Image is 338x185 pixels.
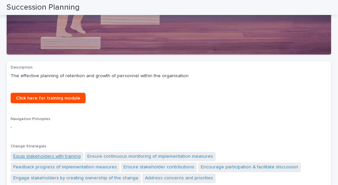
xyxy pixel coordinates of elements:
[124,164,194,171] a: Ensure stakeholder contributions
[145,175,213,182] a: Address concerns and priorities
[16,96,80,100] span: Click here for training module
[11,124,327,131] p: -
[11,73,327,80] p: The effective planning of retention and growth of personnel within the organisation
[13,153,81,160] a: Equip stakeholders with training
[13,164,117,171] a: Feedback progress of implementation measures
[11,145,46,149] span: Change Strategies
[201,164,298,171] a: Encourage participation & facilitate discussion
[11,93,86,103] a: Click here for training module
[11,66,33,70] span: Description
[13,175,138,182] a: Engage stakeholders by creating ownership of the change
[7,3,80,12] h2: Succession Planning
[87,153,213,160] a: Ensure continuous monitoring of implementation measures
[11,117,50,121] span: Navigation Principles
